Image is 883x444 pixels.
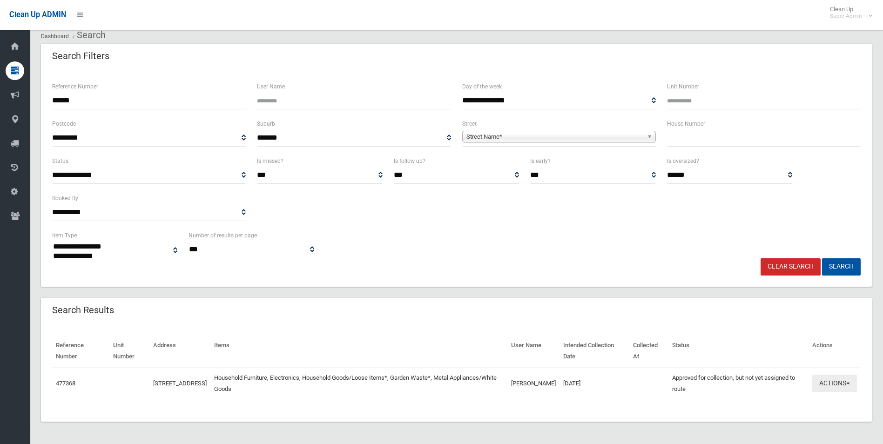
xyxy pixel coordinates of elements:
[559,335,629,367] th: Intended Collection Date
[809,335,861,367] th: Actions
[52,156,68,166] label: Status
[825,6,871,20] span: Clean Up
[530,156,551,166] label: Is early?
[394,156,425,166] label: Is follow up?
[822,258,861,276] button: Search
[189,230,257,241] label: Number of results per page
[507,335,559,367] th: User Name
[257,81,285,92] label: User Name
[830,13,862,20] small: Super Admin
[629,335,668,367] th: Collected At
[41,33,69,40] a: Dashboard
[9,10,66,19] span: Clean Up ADMIN
[210,367,507,399] td: Household Furniture, Electronics, Household Goods/Loose Items*, Garden Waste*, Metal Appliances/W...
[41,47,121,65] header: Search Filters
[70,27,106,44] li: Search
[149,335,210,367] th: Address
[462,81,502,92] label: Day of the week
[52,119,76,129] label: Postcode
[559,367,629,399] td: [DATE]
[41,301,125,319] header: Search Results
[109,335,150,367] th: Unit Number
[52,81,98,92] label: Reference Number
[257,119,275,129] label: Suburb
[507,367,559,399] td: [PERSON_NAME]
[667,119,705,129] label: House Number
[466,131,643,142] span: Street Name*
[257,156,283,166] label: Is missed?
[667,81,699,92] label: Unit Number
[210,335,507,367] th: Items
[667,156,699,166] label: Is oversized?
[761,258,821,276] a: Clear Search
[668,335,809,367] th: Status
[52,335,109,367] th: Reference Number
[52,230,77,241] label: Item Type
[52,193,78,203] label: Booked By
[153,380,207,387] a: [STREET_ADDRESS]
[668,367,809,399] td: Approved for collection, but not yet assigned to route
[812,375,857,392] button: Actions
[462,119,477,129] label: Street
[56,380,75,387] a: 477368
